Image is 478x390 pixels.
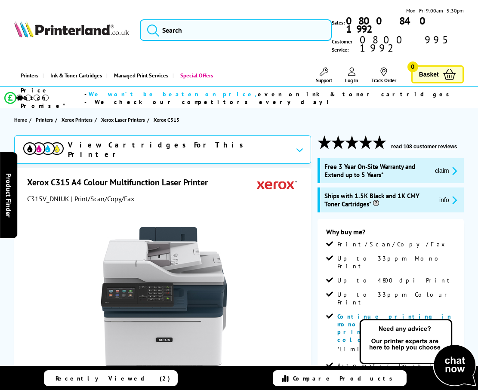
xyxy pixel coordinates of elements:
span: Up to 33ppm Mono Print [337,255,455,270]
span: Up to 4800 dpi Print [337,276,453,284]
input: Search [140,19,332,41]
span: Recently Viewed (2) [56,375,170,382]
span: Mon - Fri 9:00am - 5:30pm [406,6,464,15]
span: Up to 33ppm Colour Print [337,291,455,306]
a: Log In [345,68,358,83]
a: Xerox C315 [154,115,182,124]
span: 0 [407,61,418,72]
a: Basket 0 [411,65,464,84]
span: Product Finder [4,173,13,217]
a: Xerox Laser Printers [101,115,147,124]
a: Home [14,115,29,124]
div: - even on ink & toner cartridges - We check our competitors every day! [84,90,455,106]
span: Automatic Double Sided Scanning [337,362,455,377]
span: | Print/Scan/Copy/Fax [71,194,134,203]
a: Track Order [371,68,396,83]
a: Special Offers [173,64,217,86]
span: Xerox Printers [62,115,93,124]
span: We won’t be beaten on price, [89,90,258,98]
img: View Cartridges [23,142,63,155]
a: Compare Products [273,370,407,386]
span: Home [14,115,27,124]
span: Support [316,77,332,83]
a: Printers [14,64,43,86]
div: Why buy me? [326,227,455,240]
a: Ink & Toner Cartridges [43,64,106,86]
a: 0800 840 1992 [345,17,464,33]
img: Open Live Chat window [358,318,478,388]
img: Printerland Logo [14,21,129,37]
span: View Cartridges For This Printer [68,140,289,159]
a: Printerland Logo [14,21,129,39]
span: Basket [419,69,439,80]
img: Xerox C315 [80,220,248,389]
button: promo-description [432,166,459,176]
span: Printers [36,115,53,124]
a: Printers [36,115,55,124]
span: 0800 995 1992 [358,36,464,52]
h1: Xerox C315 A4 Colour Multifunction Laser Printer [27,177,216,188]
img: Xerox [257,177,297,193]
span: Ships with 1.5K Black and 1K CMY Toner Cartridges* [324,192,432,208]
span: Customer Service: [332,36,464,54]
a: Support [316,68,332,83]
span: Log In [345,77,358,83]
span: Xerox Laser Printers [101,115,145,124]
span: Free 3 Year On-Site Warranty and Extend up to 5 Years* [324,163,428,179]
b: 0800 840 1992 [346,14,432,36]
a: Recently Viewed (2) [44,370,178,386]
li: modal_Promise [4,90,455,105]
span: C315V_DNIUK [27,194,69,203]
a: Xerox Printers [62,115,95,124]
button: read 108 customer reviews [389,143,459,150]
a: Managed Print Services [106,64,173,86]
span: Print/Scan/Copy/Fax [337,240,448,248]
p: *Limited to 1K Pages [337,344,455,355]
span: Price Match Promise* [21,86,84,110]
button: promo-description [437,195,459,205]
span: Ink & Toner Cartridges [50,64,102,86]
span: Continue printing in mono even if the printer is out of colour toners* [337,313,451,344]
span: Compare Products [293,375,397,382]
span: Sales: [332,18,345,27]
span: Xerox C315 [154,115,179,124]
